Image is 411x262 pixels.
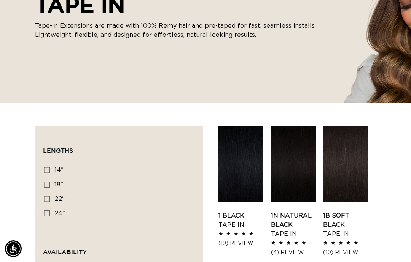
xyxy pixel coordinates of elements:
[43,147,73,154] span: Lengths
[43,248,87,255] span: Availability
[5,240,22,257] div: Accessibility Menu
[323,211,368,238] a: 1B Soft Black Tape In
[43,134,195,161] summary: Lengths (0 selected)
[54,196,65,202] span: 22"
[218,211,263,229] a: 1 Black Tape In
[54,210,65,216] span: 24"
[54,182,63,188] span: 18"
[35,21,324,39] p: Tape-In Extensions are made with 100% Remy hair and pre-taped for fast, seamless installs. Lightw...
[54,167,64,173] span: 14"
[373,226,411,262] iframe: Chat Widget
[271,211,316,238] a: 1N Natural Black Tape In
